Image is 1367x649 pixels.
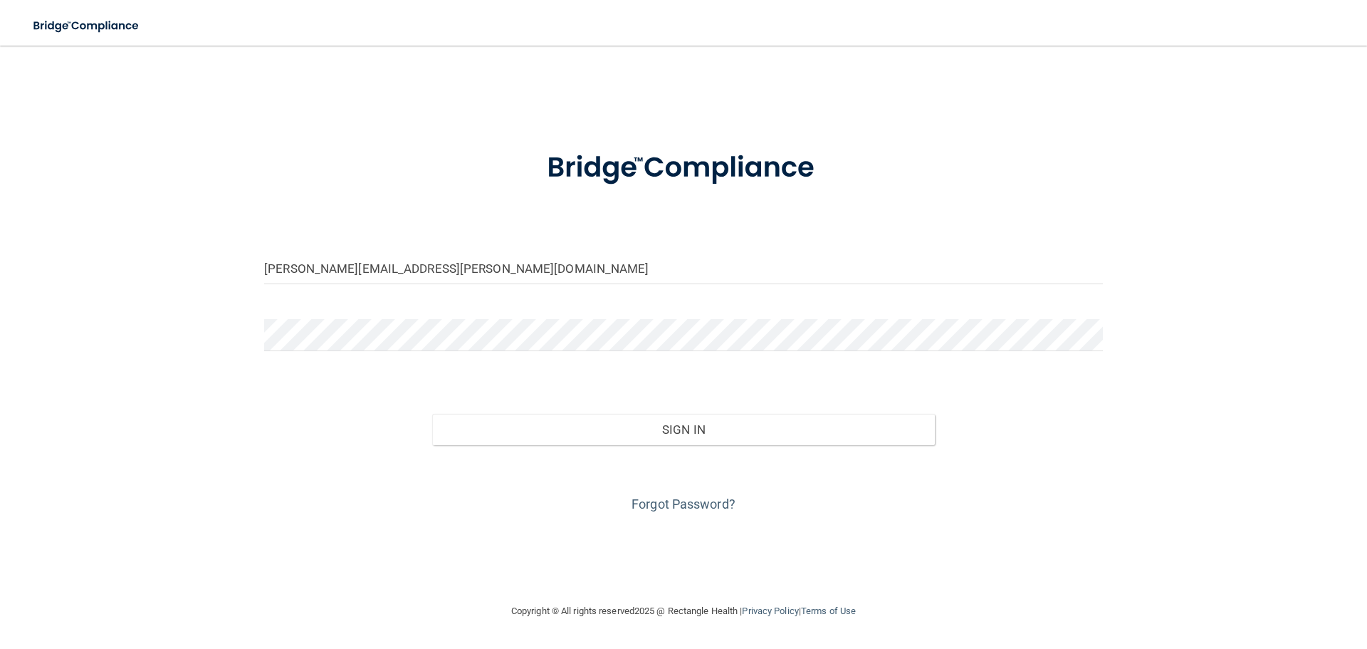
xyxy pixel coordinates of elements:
[264,252,1103,284] input: Email
[432,414,936,445] button: Sign In
[632,497,735,512] a: Forgot Password?
[742,606,798,616] a: Privacy Policy
[518,131,849,205] img: bridge_compliance_login_screen.278c3ca4.svg
[424,588,943,634] div: Copyright © All rights reserved 2025 @ Rectangle Health | |
[801,606,856,616] a: Terms of Use
[21,11,152,41] img: bridge_compliance_login_screen.278c3ca4.svg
